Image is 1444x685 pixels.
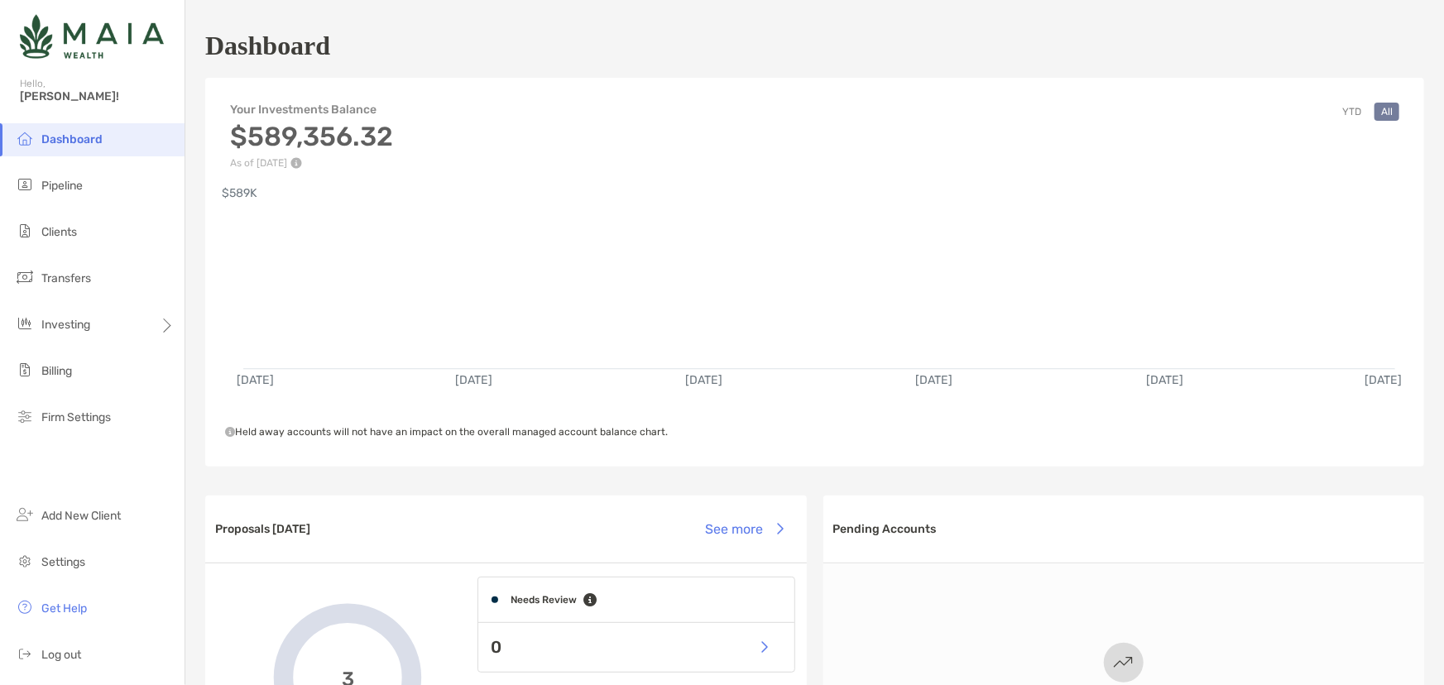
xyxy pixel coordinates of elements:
[15,597,35,617] img: get-help icon
[1146,373,1183,387] text: [DATE]
[1374,103,1399,121] button: All
[20,89,175,103] span: [PERSON_NAME]!
[15,551,35,571] img: settings icon
[1365,373,1402,387] text: [DATE]
[222,187,257,201] text: $589K
[15,406,35,426] img: firm-settings icon
[15,644,35,663] img: logout icon
[41,225,77,239] span: Clients
[237,373,274,387] text: [DATE]
[230,157,393,169] p: As of [DATE]
[1336,103,1368,121] button: YTD
[205,31,330,61] h1: Dashboard
[41,179,83,193] span: Pipeline
[41,601,87,616] span: Get Help
[15,175,35,194] img: pipeline icon
[20,7,164,66] img: Zoe Logo
[15,221,35,241] img: clients icon
[230,103,393,117] h4: Your Investments Balance
[15,314,35,333] img: investing icon
[455,373,492,387] text: [DATE]
[230,121,393,152] h3: $589,356.32
[290,157,302,169] img: Performance Info
[41,132,103,146] span: Dashboard
[41,364,72,378] span: Billing
[15,267,35,287] img: transfers icon
[685,373,722,387] text: [DATE]
[15,128,35,148] img: dashboard icon
[15,360,35,380] img: billing icon
[41,555,85,569] span: Settings
[693,510,797,547] button: See more
[41,271,91,285] span: Transfers
[215,522,310,536] h3: Proposals [DATE]
[511,594,578,606] h4: Needs Review
[916,373,953,387] text: [DATE]
[41,410,111,424] span: Firm Settings
[833,522,937,536] h3: Pending Accounts
[41,648,81,662] span: Log out
[492,637,502,658] p: 0
[41,509,121,523] span: Add New Client
[41,318,90,332] span: Investing
[225,426,668,438] span: Held away accounts will not have an impact on the overall managed account balance chart.
[15,505,35,525] img: add_new_client icon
